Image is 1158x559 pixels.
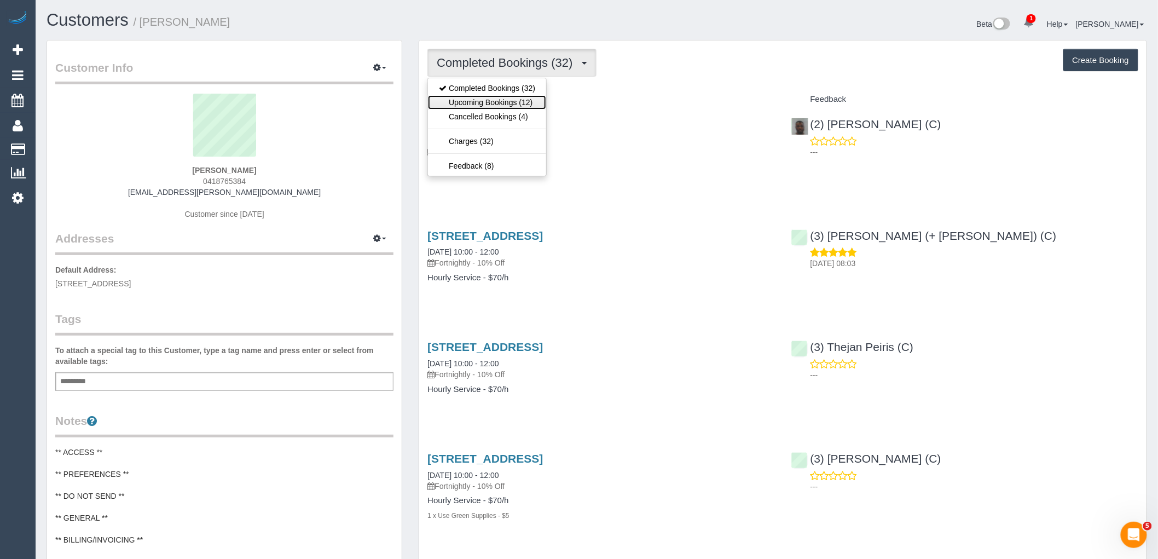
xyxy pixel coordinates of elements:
[55,60,393,84] legend: Customer Info
[810,370,1138,381] p: ---
[1121,522,1147,548] iframe: Intercom live chat
[791,341,914,353] a: (3) Thejan Peiris (C)
[810,258,1138,269] p: [DATE] 08:03
[427,496,774,505] h4: Hourly Service - $70/h
[427,229,543,242] a: [STREET_ADDRESS]
[427,341,543,353] a: [STREET_ADDRESS]
[810,147,1138,158] p: ---
[1018,11,1039,35] a: 1
[134,16,230,28] small: / [PERSON_NAME]
[428,81,546,95] a: Completed Bookings (32)
[203,177,246,186] span: 0418765384
[1063,49,1138,72] button: Create Booking
[427,247,499,256] a: [DATE] 10:00 - 12:00
[427,359,499,368] a: [DATE] 10:00 - 12:00
[427,146,774,157] p: Fortnightly - 10% Off
[1047,20,1068,28] a: Help
[427,512,509,520] small: 1 x Use Green Supplies - $5
[428,159,546,173] a: Feedback (8)
[55,345,393,367] label: To attach a special tag to this Customer, type a tag name and press enter or select from availabl...
[992,18,1010,32] img: New interface
[427,385,774,394] h4: Hourly Service - $70/h
[192,166,256,175] strong: [PERSON_NAME]
[185,210,264,218] span: Customer since [DATE]
[55,413,393,437] legend: Notes
[1076,20,1144,28] a: [PERSON_NAME]
[128,188,321,197] a: [EMAIL_ADDRESS][PERSON_NAME][DOMAIN_NAME]
[427,481,774,492] p: Fortnightly - 10% Off
[427,369,774,380] p: Fortnightly - 10% Off
[428,134,546,148] a: Charges (32)
[810,481,1138,492] p: ---
[791,118,941,130] a: (2) [PERSON_NAME] (C)
[55,279,131,288] span: [STREET_ADDRESS]
[791,229,1057,242] a: (3) [PERSON_NAME] (+ [PERSON_NAME]) (C)
[427,471,499,480] a: [DATE] 10:00 - 12:00
[427,257,774,268] p: Fortnightly - 10% Off
[427,95,774,104] h4: Service
[977,20,1011,28] a: Beta
[791,95,1138,104] h4: Feedback
[55,264,117,275] label: Default Address:
[1143,522,1152,531] span: 5
[428,110,546,124] a: Cancelled Bookings (4)
[427,162,774,171] h4: Hourly Service - $70/h
[7,11,28,26] img: Automaid Logo
[791,452,941,465] a: (3) [PERSON_NAME] (C)
[792,118,808,135] img: (2) Hope Gorejena (C)
[427,49,596,77] button: Completed Bookings (32)
[1027,14,1036,23] span: 1
[437,56,578,70] span: Completed Bookings (32)
[427,452,543,465] a: [STREET_ADDRESS]
[427,273,774,283] h4: Hourly Service - $70/h
[55,311,393,336] legend: Tags
[428,95,546,110] a: Upcoming Bookings (12)
[47,10,129,30] a: Customers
